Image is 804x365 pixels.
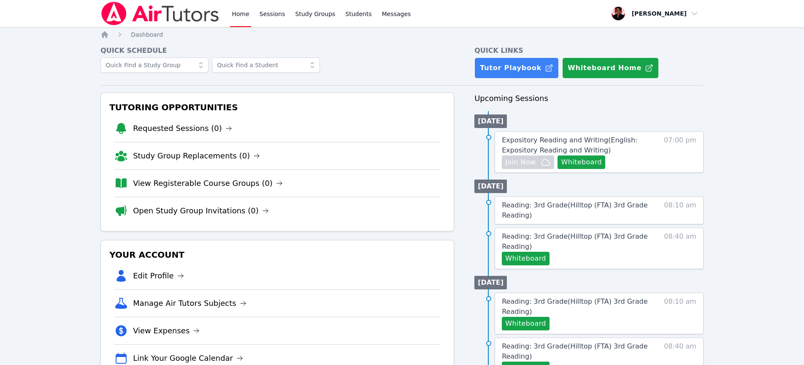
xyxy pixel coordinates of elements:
a: View Expenses [133,325,200,337]
span: Reading: 3rd Grade ( Hilltop (FTA) 3rd Grade Reading ) [502,201,647,219]
h4: Quick Links [474,46,704,56]
a: Study Group Replacements (0) [133,150,260,162]
span: Join Now [505,157,536,167]
li: [DATE] [474,276,507,289]
button: Join Now [502,155,554,169]
span: Expository Reading and Writing ( English: Expository Reading and Writing ) [502,136,637,154]
span: Reading: 3rd Grade ( Hilltop (FTA) 3rd Grade Reading ) [502,342,647,360]
button: Whiteboard [558,155,605,169]
a: Reading: 3rd Grade(Hilltop (FTA) 3rd Grade Reading) [502,341,648,362]
a: Dashboard [131,30,163,39]
a: Expository Reading and Writing(English: Expository Reading and Writing) [502,135,648,155]
li: [DATE] [474,180,507,193]
a: Requested Sessions (0) [133,123,232,134]
h3: Tutoring Opportunities [108,100,447,115]
span: 08:40 am [664,232,696,265]
input: Quick Find a Study Group [100,57,208,73]
li: [DATE] [474,114,507,128]
a: Reading: 3rd Grade(Hilltop (FTA) 3rd Grade Reading) [502,297,648,317]
a: Reading: 3rd Grade(Hilltop (FTA) 3rd Grade Reading) [502,200,648,221]
nav: Breadcrumb [100,30,704,39]
button: Whiteboard Home [562,57,659,79]
span: 07:00 pm [664,135,696,169]
span: 08:10 am [664,200,696,221]
h3: Upcoming Sessions [474,93,704,104]
img: Air Tutors [100,2,220,25]
a: Edit Profile [133,270,184,282]
a: Reading: 3rd Grade(Hilltop (FTA) 3rd Grade Reading) [502,232,648,252]
span: 08:10 am [664,297,696,330]
a: Manage Air Tutors Subjects [133,297,246,309]
h3: Your Account [108,247,447,262]
span: Messages [382,10,411,18]
h4: Quick Schedule [100,46,454,56]
a: View Registerable Course Groups (0) [133,177,283,189]
input: Quick Find a Student [212,57,320,73]
span: Reading: 3rd Grade ( Hilltop (FTA) 3rd Grade Reading ) [502,297,647,316]
button: Whiteboard [502,252,550,265]
button: Whiteboard [502,317,550,330]
a: Open Study Group Invitations (0) [133,205,269,217]
span: Dashboard [131,31,163,38]
a: Link Your Google Calendar [133,352,243,364]
span: Reading: 3rd Grade ( Hilltop (FTA) 3rd Grade Reading ) [502,232,647,251]
a: Tutor Playbook [474,57,559,79]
